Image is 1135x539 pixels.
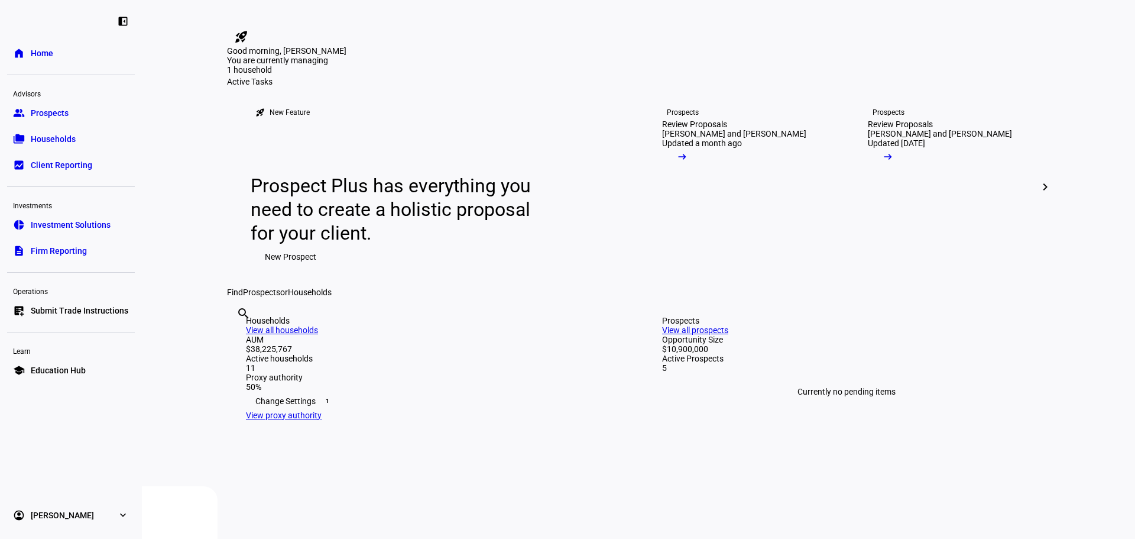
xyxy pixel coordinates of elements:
[7,101,135,125] a: groupProspects
[31,509,94,521] span: [PERSON_NAME]
[13,364,25,376] eth-mat-symbol: school
[13,159,25,171] eth-mat-symbol: bid_landscape
[246,411,322,420] a: View proxy authority
[13,47,25,59] eth-mat-symbol: home
[246,354,615,363] div: Active households
[13,509,25,521] eth-mat-symbol: account_circle
[13,245,25,257] eth-mat-symbol: description
[7,41,135,65] a: homeHome
[227,288,1050,297] div: Find or
[868,129,1012,138] div: [PERSON_NAME] and [PERSON_NAME]
[31,47,53,59] span: Home
[13,219,25,231] eth-mat-symbol: pie_chart
[246,382,615,392] div: 50%
[13,305,25,317] eth-mat-symbol: list_alt_add
[662,354,1031,363] div: Active Prospects
[662,335,1031,344] div: Opportunity Size
[31,159,92,171] span: Client Reporting
[117,15,129,27] eth-mat-symbol: left_panel_close
[643,86,839,288] a: ProspectsReview Proposals[PERSON_NAME] and [PERSON_NAME]Updated a month ago
[667,108,699,117] div: Prospects
[868,138,925,148] div: Updated [DATE]
[662,363,1031,373] div: 5
[662,373,1031,411] div: Currently no pending items
[868,120,933,129] div: Review Proposals
[246,316,615,325] div: Households
[662,344,1031,354] div: $10,900,000
[7,153,135,177] a: bid_landscapeClient Reporting
[246,392,615,411] div: Change Settings
[236,306,251,321] mat-icon: search
[251,174,542,245] div: Prospect Plus has everything you need to create a holistic proposal for your client.
[13,133,25,145] eth-mat-symbol: folder_copy
[31,305,128,317] span: Submit Trade Instructions
[662,325,728,335] a: View all prospects
[31,245,87,257] span: Firm Reporting
[873,108,904,117] div: Prospects
[246,335,615,344] div: AUM
[662,129,806,138] div: [PERSON_NAME] and [PERSON_NAME]
[882,151,894,163] mat-icon: arrow_right_alt
[288,288,332,297] span: Households
[1038,180,1052,194] mat-icon: chevron_right
[7,127,135,151] a: folder_copyHouseholds
[7,342,135,359] div: Learn
[323,396,332,406] span: 1
[7,213,135,237] a: pie_chartInvestment Solutions
[246,373,615,382] div: Proxy authority
[265,245,316,269] span: New Prospect
[31,133,76,145] span: Households
[251,245,330,269] button: New Prospect
[662,120,727,129] div: Review Proposals
[227,65,345,77] div: 1 household
[7,282,135,299] div: Operations
[236,322,239,337] input: Enter name of prospect or household
[227,77,1050,86] div: Active Tasks
[7,239,135,263] a: descriptionFirm Reporting
[849,86,1045,288] a: ProspectsReview Proposals[PERSON_NAME] and [PERSON_NAME]Updated [DATE]
[234,30,248,44] mat-icon: rocket_launch
[13,107,25,119] eth-mat-symbol: group
[243,288,280,297] span: Prospects
[7,196,135,213] div: Investments
[662,316,1031,325] div: Prospects
[117,509,129,521] eth-mat-symbol: expand_more
[246,325,318,335] a: View all households
[255,108,265,117] mat-icon: rocket_launch
[270,108,310,117] div: New Feature
[7,85,135,101] div: Advisors
[676,151,688,163] mat-icon: arrow_right_alt
[31,219,111,231] span: Investment Solutions
[246,344,615,354] div: $38,225,767
[31,107,69,119] span: Prospects
[31,364,86,376] span: Education Hub
[227,56,328,65] span: You are currently managing
[227,46,1050,56] div: Good morning, [PERSON_NAME]
[246,363,615,373] div: 11
[662,138,742,148] div: Updated a month ago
